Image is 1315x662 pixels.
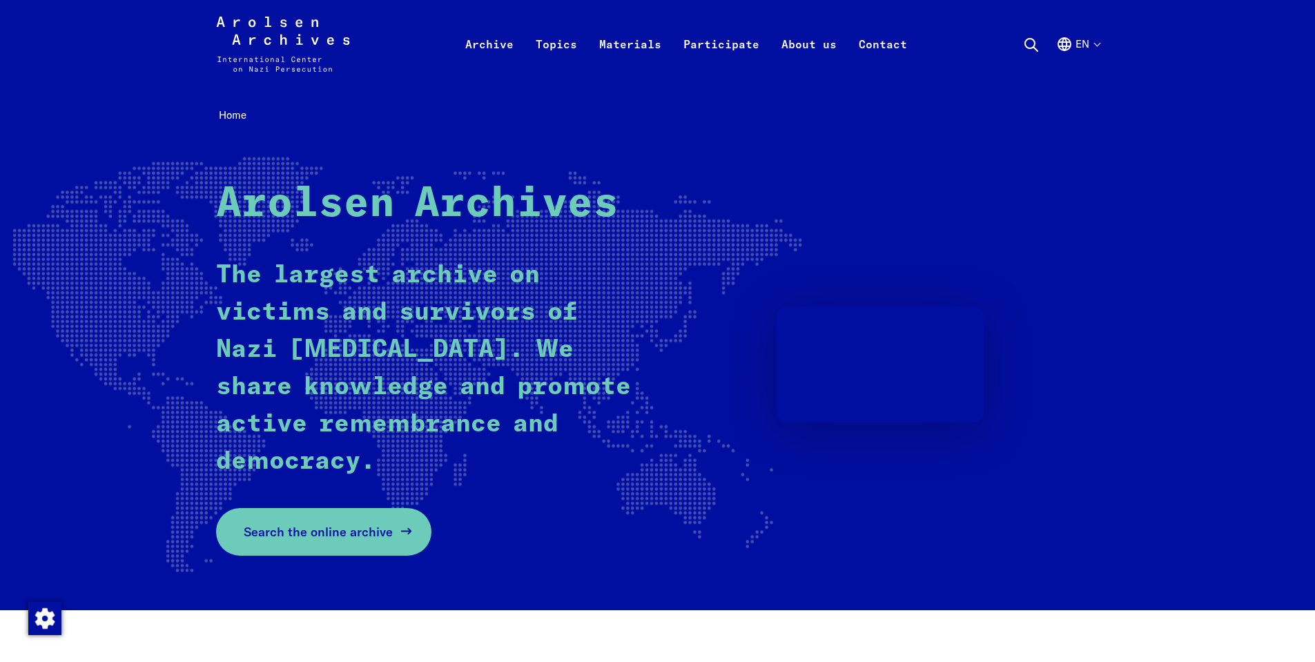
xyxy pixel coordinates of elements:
[454,17,918,72] nav: Primary
[216,508,431,556] a: Search the online archive
[244,523,393,541] span: Search the online archive
[770,33,848,88] a: About us
[216,184,618,225] strong: Arolsen Archives
[216,105,1100,126] nav: Breadcrumb
[525,33,588,88] a: Topics
[1056,36,1100,86] button: English, language selection
[28,602,61,635] img: Change consent
[672,33,770,88] a: Participate
[28,601,61,634] div: Change consent
[588,33,672,88] a: Materials
[454,33,525,88] a: Archive
[848,33,918,88] a: Contact
[216,257,634,480] p: The largest archive on victims and survivors of Nazi [MEDICAL_DATA]. We share knowledge and promo...
[219,108,246,121] span: Home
